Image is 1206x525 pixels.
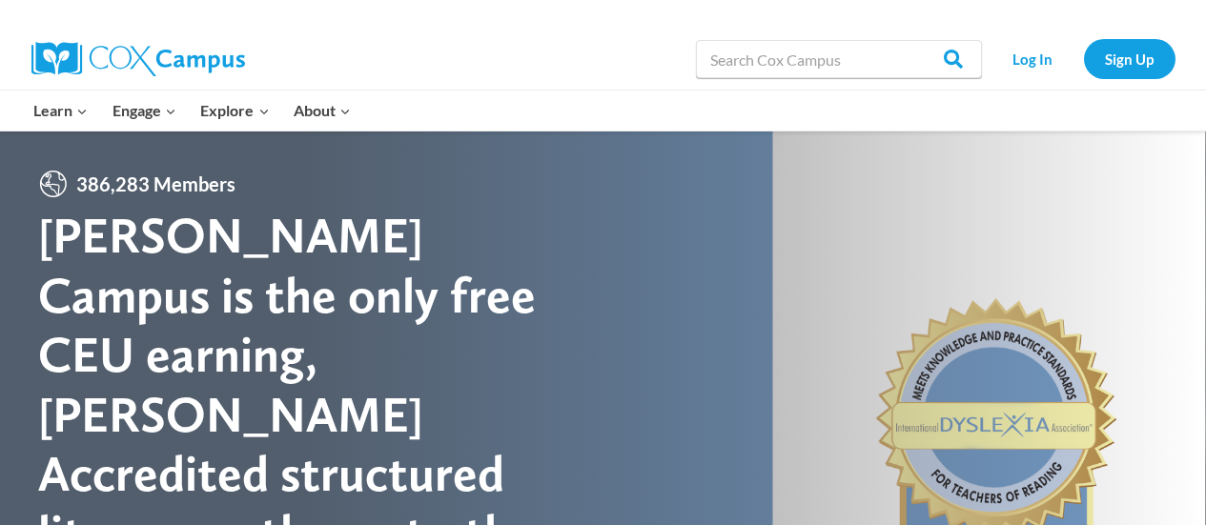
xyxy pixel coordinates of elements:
nav: Secondary Navigation [991,39,1175,78]
input: Search Cox Campus [696,40,982,78]
span: About [294,98,351,123]
a: Sign Up [1084,39,1175,78]
span: Learn [33,98,88,123]
span: Engage [112,98,176,123]
span: Explore [200,98,269,123]
img: Cox Campus [31,42,245,76]
span: 386,283 Members [69,169,243,199]
nav: Primary Navigation [22,91,363,131]
a: Log In [991,39,1074,78]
